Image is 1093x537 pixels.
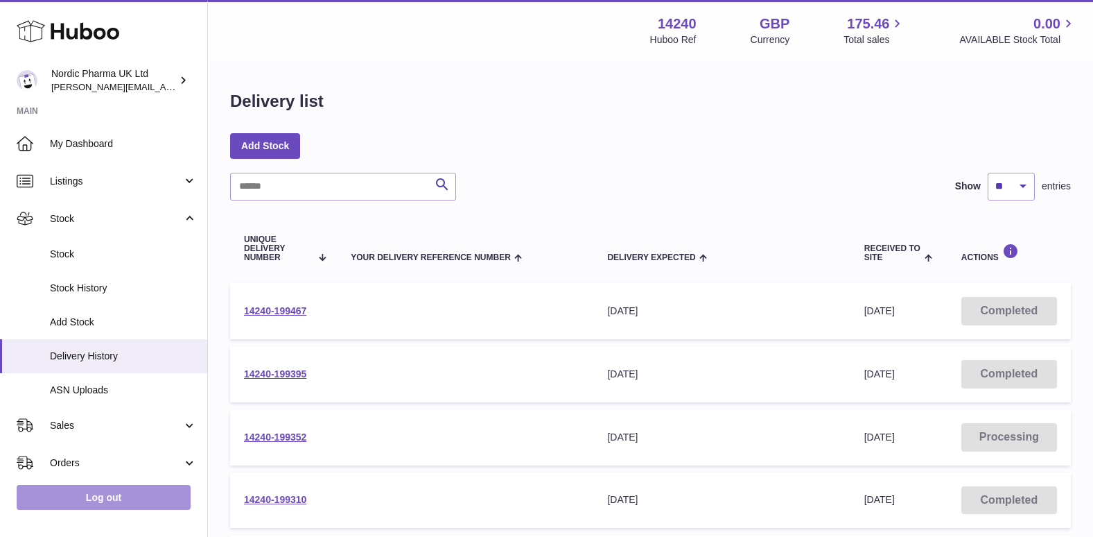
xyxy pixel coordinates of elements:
a: 175.46 Total sales [843,15,905,46]
span: ASN Uploads [50,384,197,397]
div: [DATE] [607,305,836,318]
span: Stock [50,248,197,261]
span: Delivery History [50,350,197,363]
span: Your Delivery Reference Number [351,253,511,262]
a: 14240-199352 [244,432,306,443]
h1: Delivery list [230,90,324,112]
a: 0.00 AVAILABLE Stock Total [959,15,1076,46]
a: 14240-199310 [244,494,306,505]
span: Orders [50,457,182,470]
label: Show [955,180,981,193]
div: [DATE] [607,493,836,506]
span: Add Stock [50,316,197,329]
span: My Dashboard [50,137,197,151]
a: Log out [17,485,191,510]
div: Nordic Pharma UK Ltd [51,67,176,94]
div: [DATE] [607,368,836,381]
span: Total sales [843,33,905,46]
div: Huboo Ref [650,33,697,46]
span: Sales [50,419,182,432]
div: Actions [961,244,1057,262]
span: Unique Delivery Number [244,235,311,263]
span: [DATE] [864,494,895,505]
span: [DATE] [864,305,895,316]
span: Stock [50,212,182,225]
strong: 14240 [658,15,697,33]
span: Received to Site [864,244,922,262]
a: 14240-199395 [244,368,306,380]
span: [DATE] [864,368,895,380]
span: entries [1042,180,1071,193]
span: Delivery Expected [607,253,695,262]
span: 175.46 [847,15,889,33]
span: [DATE] [864,432,895,443]
div: [DATE] [607,431,836,444]
strong: GBP [760,15,789,33]
span: [PERSON_NAME][EMAIL_ADDRESS][DOMAIN_NAME] [51,81,278,92]
span: 0.00 [1033,15,1060,33]
span: Stock History [50,282,197,295]
a: Add Stock [230,133,300,158]
span: Listings [50,175,182,188]
img: joe.plant@parapharmdev.com [17,70,37,91]
span: AVAILABLE Stock Total [959,33,1076,46]
div: Currency [751,33,790,46]
a: 14240-199467 [244,305,306,316]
